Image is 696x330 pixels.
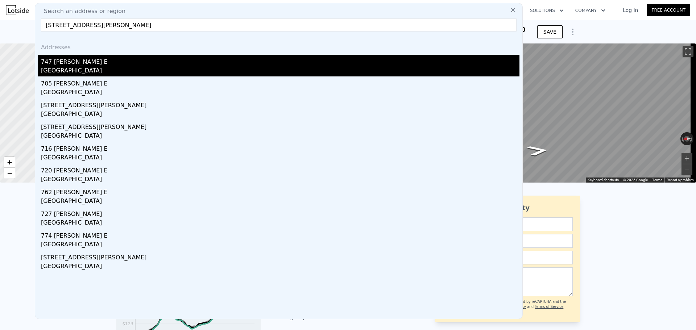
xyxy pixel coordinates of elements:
button: SAVE [537,25,563,38]
div: [GEOGRAPHIC_DATA] [41,153,519,163]
span: − [7,168,12,177]
div: 762 [PERSON_NAME] E [41,185,519,197]
div: [GEOGRAPHIC_DATA] [41,197,519,207]
div: [GEOGRAPHIC_DATA] [41,131,519,142]
a: Zoom in [4,157,15,168]
span: © 2025 Google [623,178,648,182]
div: 727 [PERSON_NAME] [41,207,519,218]
a: Report a problem [667,178,694,182]
button: Rotate counterclockwise [680,132,684,145]
div: [GEOGRAPHIC_DATA] [41,262,519,272]
div: 774 [PERSON_NAME] E [41,229,519,240]
div: [GEOGRAPHIC_DATA] [41,110,519,120]
div: 705 [PERSON_NAME] E [41,76,519,88]
button: Solutions [524,4,569,17]
a: Terms (opens in new tab) [652,178,662,182]
path: Go South, Alder St SE [518,143,558,158]
div: [STREET_ADDRESS][PERSON_NAME] [41,250,519,262]
img: Lotside [6,5,29,15]
div: [GEOGRAPHIC_DATA] [41,240,519,250]
div: [STREET_ADDRESS][PERSON_NAME] [41,120,519,131]
button: Show Options [565,25,580,39]
tspan: $123 [122,321,133,326]
div: [GEOGRAPHIC_DATA] [41,175,519,185]
span: Search an address or region [38,7,125,16]
a: Zoom out [4,168,15,179]
button: Rotate clockwise [690,132,694,145]
button: Toggle fullscreen view [683,46,693,57]
span: + [7,158,12,167]
div: [GEOGRAPHIC_DATA] [41,66,519,76]
input: Enter an address, city, region, neighborhood or zip code [41,18,517,32]
a: Free Account [647,4,690,16]
div: 716 [PERSON_NAME] E [41,142,519,153]
button: Zoom out [681,164,692,175]
div: [STREET_ADDRESS][PERSON_NAME] [41,98,519,110]
a: Log In [614,7,647,14]
button: Zoom in [681,153,692,164]
div: 720 [PERSON_NAME] E [41,163,519,175]
div: Addresses [38,37,519,55]
button: Reset the view [680,135,694,142]
div: This site is protected by reCAPTCHA and the Google and apply. [489,299,573,315]
button: Company [569,4,611,17]
div: [GEOGRAPHIC_DATA] [41,88,519,98]
a: Terms of Service [535,305,563,309]
button: Keyboard shortcuts [588,177,619,183]
div: [GEOGRAPHIC_DATA] [41,218,519,229]
div: 747 [PERSON_NAME] E [41,55,519,66]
